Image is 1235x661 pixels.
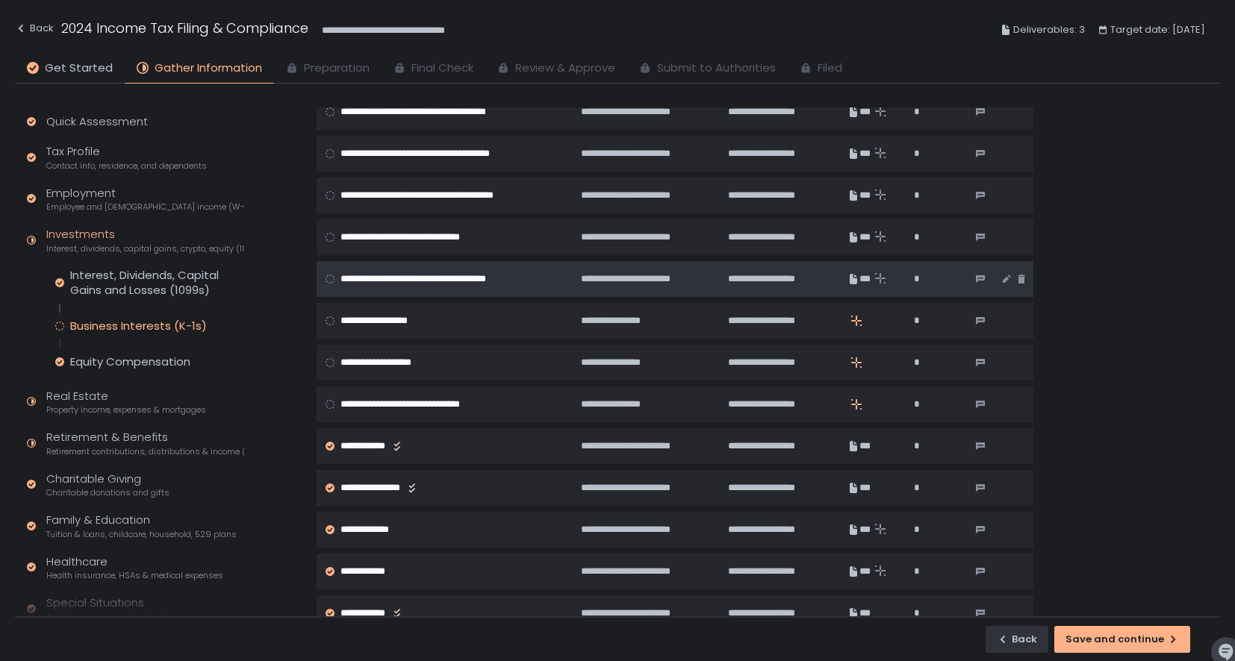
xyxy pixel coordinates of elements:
[46,243,244,254] span: Interest, dividends, capital gains, crypto, equity (1099s, K-1s)
[46,595,183,623] div: Special Situations
[46,201,244,213] span: Employee and [DEMOGRAPHIC_DATA] income (W-2s)
[46,226,244,254] div: Investments
[657,60,776,77] span: Submit to Authorities
[46,113,148,131] div: Quick Assessment
[304,60,370,77] span: Preparation
[15,19,54,37] div: Back
[46,612,183,623] span: Additional income and deductions
[45,60,113,77] span: Get Started
[46,404,206,416] span: Property income, expenses & mortgages
[46,471,169,499] div: Charitable Giving
[70,268,244,298] div: Interest, Dividends, Capital Gains and Losses (1099s)
[1066,633,1179,646] div: Save and continue
[46,529,237,540] span: Tuition & loans, childcare, household, 529 plans
[46,512,237,540] div: Family & Education
[997,633,1037,646] div: Back
[986,626,1048,653] button: Back
[1054,626,1190,653] button: Save and continue
[46,143,207,172] div: Tax Profile
[61,18,308,38] h1: 2024 Income Tax Filing & Compliance
[411,60,473,77] span: Final Check
[46,487,169,498] span: Charitable donations and gifts
[70,354,190,369] div: Equity Compensation
[818,60,842,77] span: Filed
[155,60,262,77] span: Gather Information
[46,185,244,213] div: Employment
[46,554,223,582] div: Healthcare
[46,429,244,457] div: Retirement & Benefits
[46,570,223,581] span: Health insurance, HSAs & medical expenses
[46,160,207,172] span: Contact info, residence, and dependents
[46,446,244,457] span: Retirement contributions, distributions & income (1099-R, 5498)
[1110,21,1205,39] span: Target date: [DATE]
[70,319,207,333] div: Business Interests (K-1s)
[46,388,206,416] div: Real Estate
[1013,21,1085,39] span: Deliverables: 3
[515,60,615,77] span: Review & Approve
[15,18,54,43] button: Back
